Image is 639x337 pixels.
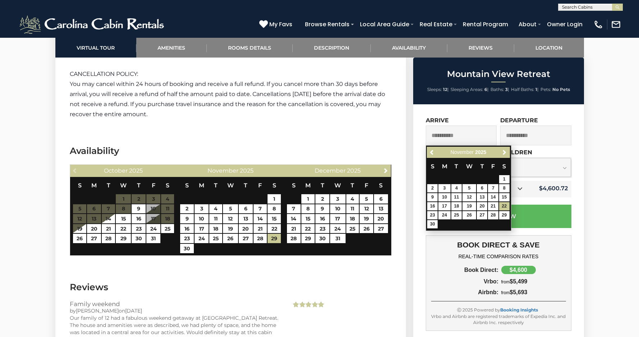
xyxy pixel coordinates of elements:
[477,193,487,201] a: 13
[292,182,296,189] span: Sunday
[431,289,499,296] div: Airbnb:
[477,202,487,210] a: 20
[540,87,551,92] span: Pets:
[301,214,315,223] a: 15
[484,87,487,92] strong: 6
[360,204,373,214] a: 12
[462,184,476,192] a: 5
[70,81,385,118] span: You may cancel within 24 hours of booking and receive a full refund. If you cancel more than 30 d...
[195,234,209,243] a: 24
[466,163,473,170] span: Wednesday
[180,224,194,233] a: 16
[511,87,534,92] span: Half Baths:
[611,19,621,29] img: mail-regular-white.png
[374,194,388,204] a: 6
[107,182,110,189] span: Tuesday
[132,204,146,214] a: 9
[315,167,346,174] span: December
[301,18,353,31] a: Browse Rentals
[427,211,438,219] a: 23
[195,224,209,233] a: 17
[152,182,155,189] span: Friday
[195,214,209,223] a: 10
[102,234,115,243] a: 28
[301,234,315,243] a: 29
[462,211,476,219] a: 26
[287,204,300,214] a: 7
[287,214,300,223] a: 14
[502,150,507,155] span: Next
[268,224,281,233] a: 22
[490,85,509,94] li: |
[427,220,438,228] a: 30
[427,202,438,210] a: 16
[346,204,359,214] a: 11
[199,182,204,189] span: Monday
[427,87,442,92] span: Sleeps:
[166,182,169,189] span: Saturday
[543,18,586,31] a: Owner Login
[254,214,267,223] a: 14
[207,38,293,58] a: Rooms Details
[330,224,345,233] a: 24
[515,18,540,31] a: About
[447,38,514,58] a: Reviews
[347,167,361,174] span: 2025
[239,214,253,223] a: 13
[428,148,437,157] a: Previous
[70,70,138,77] span: CANCELLATION POLICY:
[500,307,538,313] a: Booking Insights
[78,182,82,189] span: Sunday
[125,308,142,314] span: [DATE]
[593,19,603,29] img: phone-regular-white.png
[371,38,447,58] a: Availability
[73,234,86,243] a: 26
[268,194,281,204] a: 1
[129,167,143,174] span: 2025
[301,194,315,204] a: 1
[180,234,194,243] a: 23
[500,149,532,156] label: Children
[514,38,584,58] a: Location
[491,163,495,170] span: Friday
[429,150,435,155] span: Previous
[360,224,373,233] a: 26
[374,224,388,233] a: 27
[18,14,167,35] img: White-1-2.png
[451,85,489,94] li: |
[511,85,539,94] li: |
[427,193,438,201] a: 9
[214,182,218,189] span: Tuesday
[70,301,281,307] h3: Family weekend
[477,211,487,219] a: 27
[431,267,499,273] div: Book Direct:
[268,204,281,214] a: 8
[70,307,281,314] div: by on
[239,234,253,243] a: 27
[146,224,160,233] a: 24
[451,193,462,201] a: 11
[287,224,300,233] a: 21
[254,224,267,233] a: 21
[334,182,341,189] span: Wednesday
[443,87,447,92] strong: 12
[475,149,486,155] span: 2025
[381,166,390,175] a: Next
[73,224,86,233] a: 19
[499,211,510,219] a: 29
[70,145,392,157] h3: Availability
[223,224,238,233] a: 19
[499,175,510,183] a: 1
[462,202,476,210] a: 19
[426,117,449,124] label: Arrive
[315,234,329,243] a: 30
[459,18,512,31] a: Rental Program
[438,193,451,201] a: 10
[254,234,267,243] a: 28
[451,202,462,210] a: 18
[258,182,262,189] span: Friday
[502,163,506,170] span: Saturday
[501,279,510,284] span: from
[451,211,462,219] a: 25
[132,214,146,223] a: 16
